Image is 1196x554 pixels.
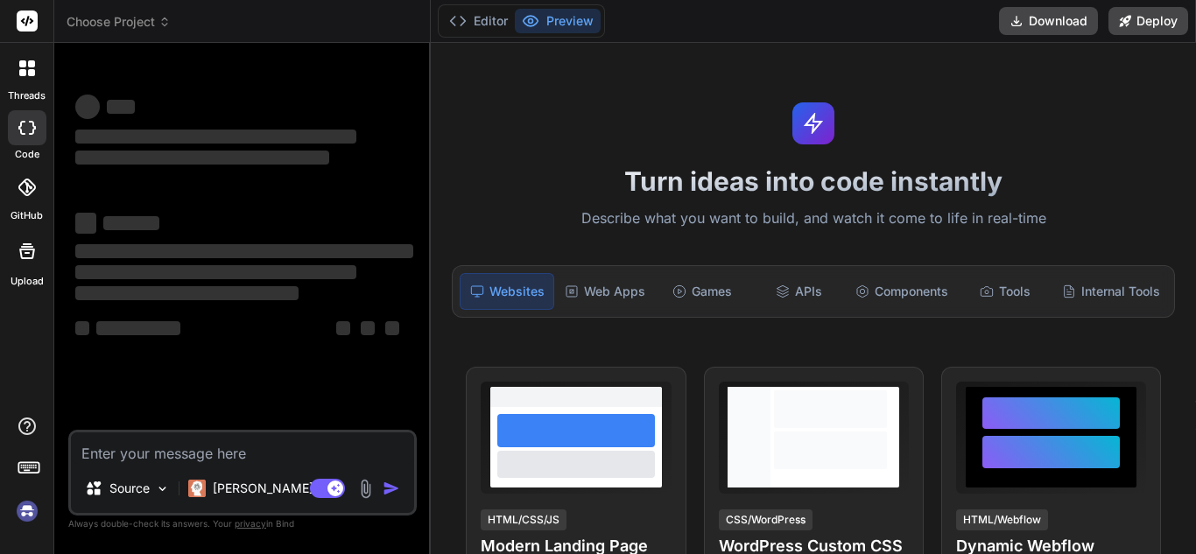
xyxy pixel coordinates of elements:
img: attachment [355,479,376,499]
div: Web Apps [558,273,652,310]
span: ‌ [336,321,350,335]
div: Components [848,273,955,310]
div: Tools [959,273,1052,310]
button: Deploy [1108,7,1188,35]
div: HTML/CSS/JS [481,509,566,530]
span: ‌ [75,95,100,119]
p: Describe what you want to build, and watch it come to life in real-time [441,207,1185,230]
p: Source [109,480,150,497]
img: Claude 4 Sonnet [188,480,206,497]
span: ‌ [75,321,89,335]
span: ‌ [361,321,375,335]
img: signin [12,496,42,526]
span: ‌ [75,244,413,258]
span: ‌ [96,321,180,335]
span: ‌ [107,100,135,114]
span: ‌ [75,265,356,279]
label: Upload [11,274,44,289]
p: Always double-check its answers. Your in Bind [68,515,417,532]
span: ‌ [75,213,96,234]
h1: Turn ideas into code instantly [441,165,1185,197]
span: Choose Project [67,13,171,31]
span: ‌ [103,216,159,230]
div: APIs [752,273,845,310]
span: ‌ [75,286,299,300]
div: Internal Tools [1055,273,1167,310]
div: Websites [460,273,554,310]
span: ‌ [75,151,329,165]
img: icon [383,480,400,497]
label: GitHub [11,208,43,223]
div: Games [656,273,749,310]
span: privacy [235,518,266,529]
button: Download [999,7,1098,35]
button: Editor [442,9,515,33]
div: CSS/WordPress [719,509,813,530]
span: ‌ [75,130,356,144]
img: Pick Models [155,481,170,496]
label: code [15,147,39,162]
p: [PERSON_NAME] 4 S.. [213,480,343,497]
button: Preview [515,9,601,33]
span: ‌ [385,321,399,335]
label: threads [8,88,46,103]
div: HTML/Webflow [956,509,1048,530]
